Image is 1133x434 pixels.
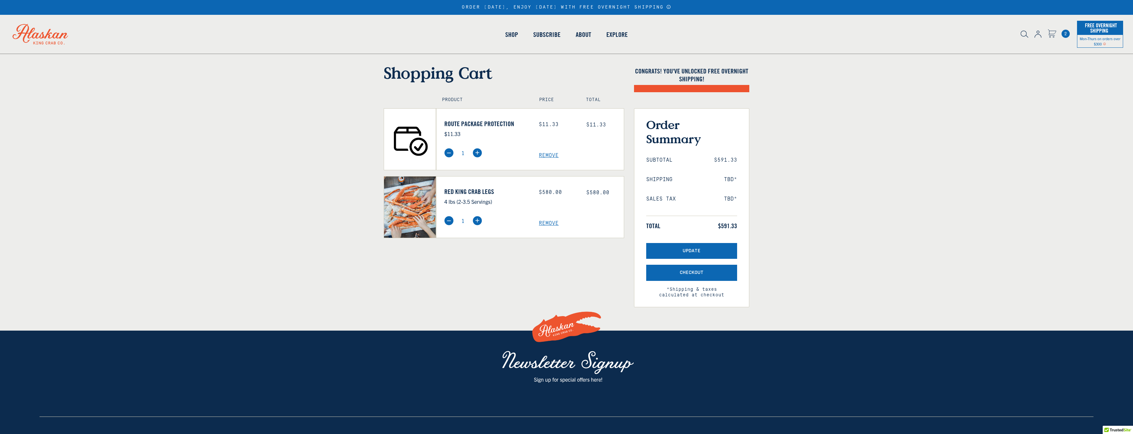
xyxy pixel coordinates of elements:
[473,148,482,157] img: plus
[428,375,708,384] p: Sign up for special offers here!
[444,148,454,157] img: minus
[666,5,671,9] a: Announcement Bar Modal
[530,304,603,350] img: Alaskan King Crab Co. Logo
[646,265,737,281] button: Checkout
[599,16,635,53] a: Explore
[539,189,576,196] div: $580.00
[1062,30,1070,38] a: Cart
[646,222,660,230] span: Total
[586,97,618,103] h4: Total
[646,281,737,298] span: *Shipping & taxes calculated at checkout
[444,197,529,206] p: 4 lbs (2-3.5 Servings)
[384,176,436,238] img: Red King Crab Legs - 4 lbs (2-3.5 Servings)
[1103,41,1106,46] span: Shipping Notice Icon
[680,270,704,276] span: Checkout
[1083,20,1117,36] span: Free Overnight Shipping
[1062,30,1070,38] span: 2
[473,216,482,225] img: plus
[539,152,624,159] a: Remove
[3,15,77,54] img: Alaskan King Crab Co. logo
[444,120,529,128] a: Route Package Protection
[1035,31,1041,38] img: account
[714,157,737,163] span: $591.33
[462,5,671,10] div: ORDER [DATE], ENJOY [DATE] WITH FREE OVERNIGHT SHIPPING
[646,243,737,259] button: Update
[539,220,624,227] a: Remove
[384,63,624,82] h1: Shopping Cart
[539,97,571,103] h4: Price
[539,122,576,128] div: $11.33
[444,129,529,138] p: $11.33
[444,216,454,225] img: minus
[444,188,529,196] a: Red King Crab Legs
[586,122,606,128] span: $11.33
[646,118,737,146] h3: Order Summary
[646,196,676,202] span: Sales Tax
[498,16,526,53] a: Shop
[526,16,568,53] a: Subscribe
[1021,31,1028,38] img: search
[683,248,701,254] span: Update
[646,157,673,163] span: Subtotal
[1080,36,1120,46] span: Mon-Thurs on orders over $300
[1048,29,1056,39] a: Cart
[586,190,609,196] span: $580.00
[384,109,436,170] img: Route Package Protection - $11.33
[718,222,737,230] span: $591.33
[442,97,525,103] h4: Product
[634,67,749,83] h4: Congrats! You've unlocked FREE OVERNIGHT SHIPPING!
[646,176,673,183] span: Shipping
[568,16,599,53] a: About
